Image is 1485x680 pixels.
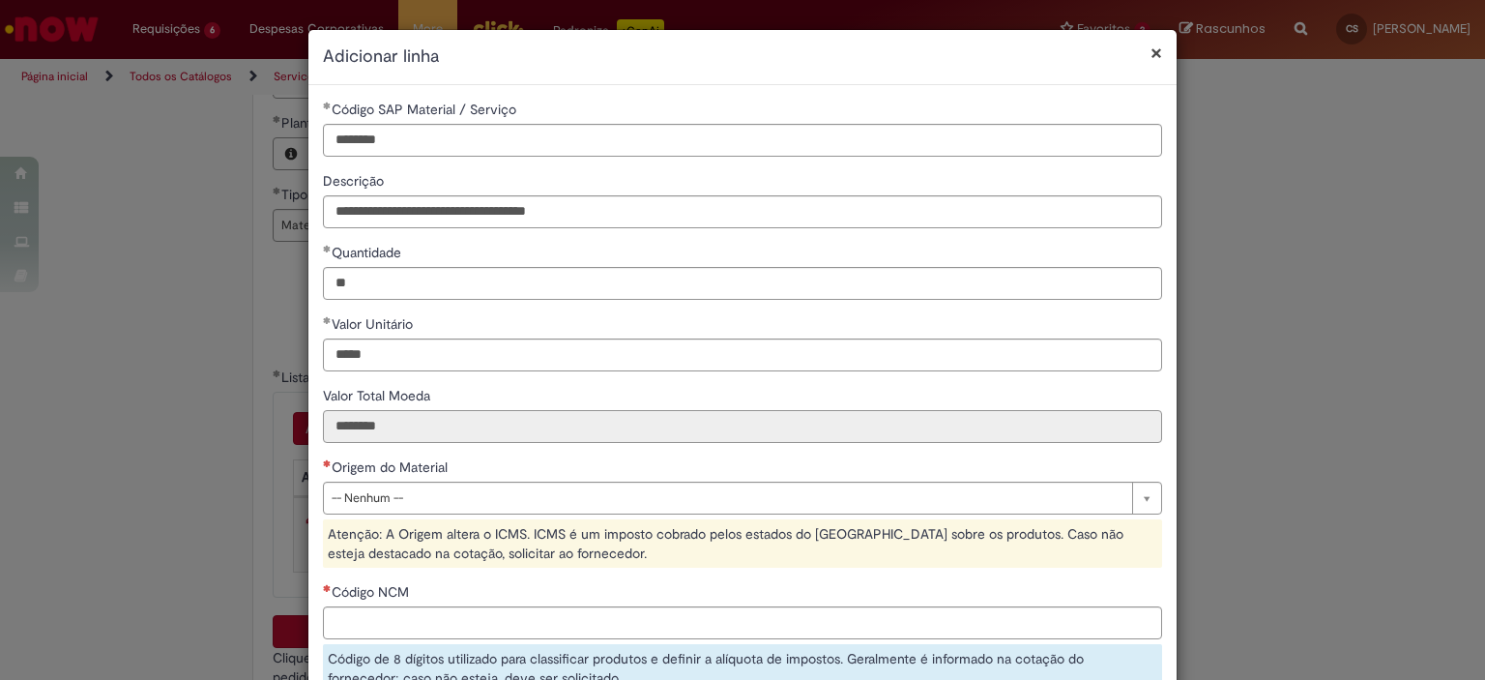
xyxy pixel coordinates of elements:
span: Obrigatório Preenchido [323,245,332,252]
div: Atenção: A Origem altera o ICMS. ICMS é um imposto cobrado pelos estados do [GEOGRAPHIC_DATA] sob... [323,519,1162,568]
span: -- Nenhum -- [332,483,1122,514]
input: Valor Total Moeda [323,410,1162,443]
span: Código SAP Material / Serviço [332,101,520,118]
span: Quantidade [332,244,405,261]
button: Fechar modal [1150,43,1162,63]
input: Código NCM [323,606,1162,639]
span: Obrigatório Preenchido [323,102,332,109]
span: Código NCM [332,583,413,601]
span: Obrigatório Preenchido [323,316,332,324]
span: Necessários [323,584,332,592]
input: Quantidade [323,267,1162,300]
span: Origem do Material [332,458,451,476]
span: Necessários [323,459,332,467]
span: Valor Unitário [332,315,417,333]
h2: Adicionar linha [323,44,1162,70]
input: Valor Unitário [323,339,1162,371]
input: Código SAP Material / Serviço [323,124,1162,157]
input: Descrição [323,195,1162,228]
span: Somente leitura - Valor Total Moeda [323,387,434,404]
span: Descrição [323,172,388,190]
